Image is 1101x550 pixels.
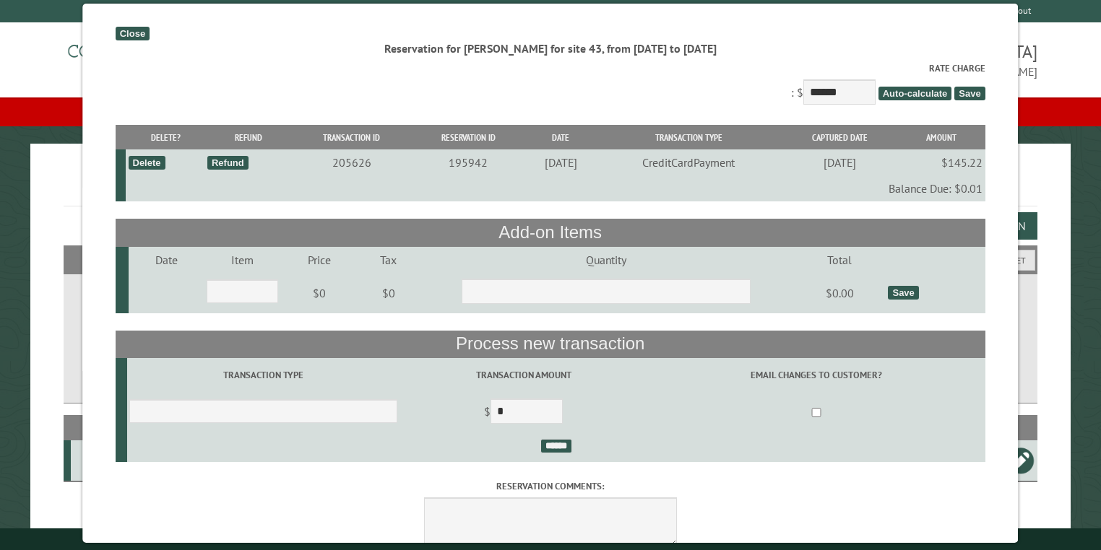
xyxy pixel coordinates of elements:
td: CreditCardPayment [596,149,781,175]
span: Auto-calculate [878,87,952,100]
td: Price [281,247,359,273]
h2: Filters [64,245,1038,273]
small: © Campground Commander LLC. All rights reserved. [469,534,632,544]
th: Site [71,415,131,440]
td: [DATE] [525,149,596,175]
th: Refund [205,125,292,150]
td: Quantity [418,247,793,273]
label: Transaction Amount [402,368,646,382]
td: $ [400,393,648,433]
th: Captured Date [782,125,898,150]
td: $0.00 [794,273,886,313]
th: Date [525,125,596,150]
td: 195942 [412,149,526,175]
span: Save [955,87,985,100]
img: Campground Commander [64,28,244,84]
td: Tax [359,247,419,273]
td: Item [204,247,280,273]
td: Date [129,247,204,273]
td: [DATE] [782,149,898,175]
th: Process new transaction [116,331,985,358]
td: Total [794,247,886,273]
div: Save [889,286,919,300]
div: Delete [129,156,165,170]
div: Refund [207,156,249,170]
td: $145.22 [898,149,985,175]
td: $0 [281,273,359,313]
label: Transaction Type [129,368,397,382]
div: 43 [77,453,129,468]
td: Balance Due: $0.01 [126,175,985,201]
label: Rate Charge [116,61,985,75]
th: Delete? [126,125,205,150]
label: Reservation comments: [116,479,985,493]
div: Reservation for [PERSON_NAME] for site 43, from [DATE] to [DATE] [116,40,985,56]
td: 205626 [293,149,412,175]
th: Amount [898,125,985,150]
div: Close [116,27,150,40]
h1: Reservations [64,167,1038,206]
div: : $ [116,61,985,108]
td: $0 [359,273,419,313]
th: Reservation ID [412,125,526,150]
label: Email changes to customer? [650,368,983,382]
th: Add-on Items [116,219,985,246]
th: Transaction Type [596,125,781,150]
th: Transaction ID [293,125,412,150]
